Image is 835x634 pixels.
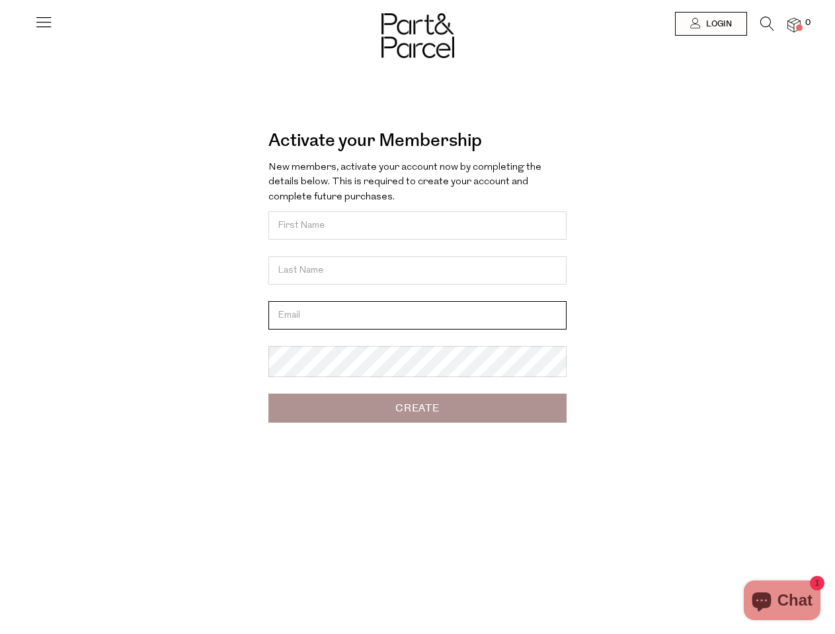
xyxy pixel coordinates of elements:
span: 0 [802,17,814,29]
img: Part&Parcel [381,13,454,58]
input: Email [268,301,567,330]
input: Last Name [268,256,567,285]
a: Activate your Membership [268,125,482,156]
inbox-online-store-chat: Shopify online store chat [740,581,824,623]
span: Login [703,18,732,30]
input: Create [268,394,567,423]
input: First Name [268,211,567,240]
a: 0 [787,18,801,32]
a: Login [675,12,747,36]
p: New members, activate your account now by completing the details below. This is required to creat... [268,160,567,205]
